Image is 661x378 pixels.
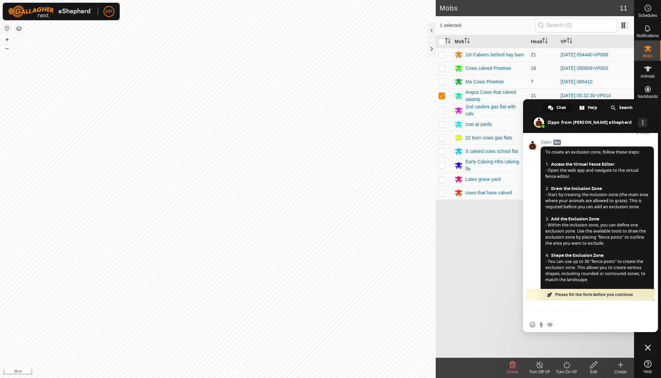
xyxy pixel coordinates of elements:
div: Lates grave yard [465,176,500,183]
span: 16 [531,65,536,71]
div: Search [605,103,639,113]
div: 22 born cows gas flats [465,134,512,141]
span: 21 [531,93,536,98]
div: 1st Calvers behind hay barn [465,51,524,58]
div: Create [607,369,634,375]
div: Chat [542,103,573,113]
p-sorticon: Activate to sort [445,39,451,44]
button: Map Layers [15,25,23,33]
span: : [546,216,600,222]
p-sorticon: Activate to sort [542,39,548,44]
div: More channels [638,118,647,127]
span: Search [619,103,633,113]
span: Send a file [539,322,544,327]
span: Draw the Inclusion Zone [551,186,602,191]
span: Delete [507,370,519,374]
div: cows that have calved [465,189,512,196]
span: Access the Virtual Fence Editor [551,161,614,167]
a: Privacy Policy [191,369,217,375]
span: Help [643,370,652,374]
span: RP [106,8,112,15]
div: 2nd cavlers gas flat with calv [465,103,525,117]
span: Notifications [637,34,659,38]
div: cow at yards [465,121,492,128]
span: : [546,252,604,259]
div: Edit [580,369,607,375]
a: Help [634,357,661,376]
span: : [546,186,603,192]
span: Add the Exclusion Zone [551,216,599,222]
th: Head [528,35,558,48]
div: Ma Cows Pinetree [465,78,504,85]
span: Neckbands [637,94,658,99]
span: 1 selected [440,22,536,29]
span: Animals [640,74,655,78]
a: [DATE] 054440-VP008 [561,52,608,57]
button: + [3,35,11,44]
div: Angus Cows that calved swamp [465,89,525,103]
span: Bot [553,140,561,145]
span: Chat [556,103,566,113]
div: Turn Off VP [526,369,553,375]
p-sorticon: Activate to sort [567,39,572,44]
div: S calved cows school flat [465,148,518,155]
p-sorticon: Activate to sort [464,39,470,44]
span: 11 [620,3,627,13]
span: Insert an emoji [530,322,535,327]
span: 21 [531,52,536,57]
button: Reset Map [3,24,11,32]
span: Please fill the form before you continue. [555,289,634,300]
button: – [3,44,11,52]
span: Shape the Exclusion Zone [551,252,603,258]
span: Audio message [547,322,553,327]
th: Mob [452,35,528,48]
a: Contact Us [225,369,245,375]
span: Schedules [638,13,657,18]
img: Gallagher Logo [8,5,92,18]
a: [DATE] 065410 [561,79,593,84]
div: Early Calving Hfrs calving fla [465,158,525,172]
input: Search (S) [536,18,617,32]
h2: Mobs [440,4,620,12]
div: Close chat [638,337,658,358]
div: Turn On VP [553,369,580,375]
span: 7 [531,79,534,84]
span: Zippo [541,140,654,144]
a: [DATE] 05:32:30-VP014 [561,93,611,98]
a: [DATE] 050009-VP003 [561,65,608,71]
th: VP [558,35,634,48]
div: Help [573,103,604,113]
span: Mobs [643,54,653,58]
span: : [546,161,615,167]
div: Cows calved Pinetree [465,65,511,72]
span: Help [588,103,597,113]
